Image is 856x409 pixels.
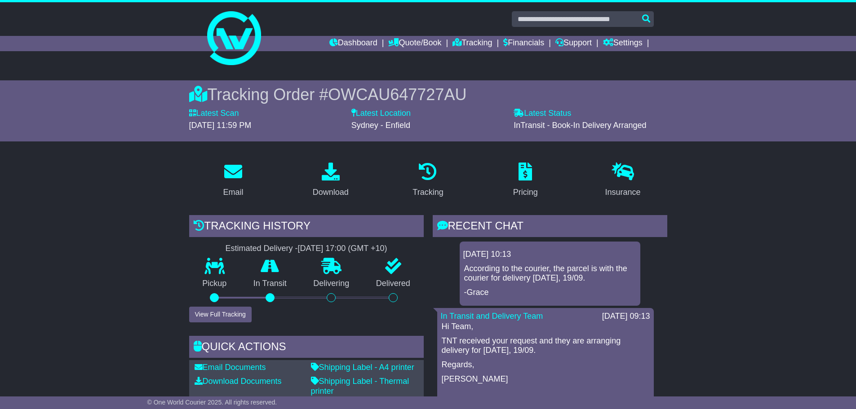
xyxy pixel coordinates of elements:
span: InTransit - Book-In Delivery Arranged [514,121,646,130]
a: In Transit and Delivery Team [441,312,543,321]
p: Hi Team, [442,322,649,332]
div: Email [223,186,243,198]
a: Support [555,36,592,51]
div: Download [313,186,349,198]
a: Tracking [407,159,449,202]
button: View Full Tracking [189,307,252,322]
a: Settings [603,36,643,51]
a: Dashboard [329,36,377,51]
a: Quote/Book [388,36,441,51]
a: Financials [503,36,544,51]
div: Tracking Order # [189,85,667,104]
div: Estimated Delivery - [189,244,424,254]
a: Shipping Label - A4 printer [311,363,414,372]
div: Quick Actions [189,336,424,360]
label: Latest Location [351,109,411,119]
label: Latest Scan [189,109,239,119]
div: Tracking [412,186,443,198]
p: [PERSON_NAME] [442,374,649,384]
p: TNT received your request and they are arranging delivery for [DATE], 19/09. [442,336,649,356]
span: Sydney - Enfield [351,121,410,130]
p: Regards, [442,360,649,370]
a: Tracking [452,36,492,51]
p: Delivered [363,279,424,289]
div: Pricing [513,186,538,198]
div: Tracking history [189,215,424,239]
p: In Transit [240,279,300,289]
label: Latest Status [514,109,571,119]
span: [DATE] 11:59 PM [189,121,252,130]
div: [DATE] 10:13 [463,250,637,259]
div: Insurance [605,186,641,198]
a: Download Documents [195,377,282,386]
a: Email [217,159,249,202]
div: [DATE] 17:00 (GMT +10) [298,244,387,254]
a: Pricing [507,159,544,202]
p: According to the courier, the parcel is with the courier for delivery [DATE], 19/09. [464,264,636,283]
div: RECENT CHAT [433,215,667,239]
a: Download [307,159,355,202]
span: © One World Courier 2025. All rights reserved. [147,399,277,406]
a: Email Documents [195,363,266,372]
a: Insurance [599,159,647,202]
p: Pickup [189,279,240,289]
a: Shipping Label - Thermal printer [311,377,409,396]
span: OWCAU647727AU [328,85,466,104]
p: Delivering [300,279,363,289]
div: [DATE] 09:13 [602,312,650,321]
p: -Grace [464,288,636,298]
